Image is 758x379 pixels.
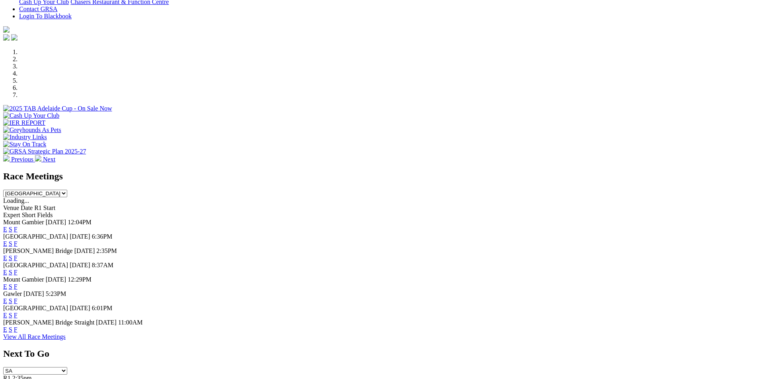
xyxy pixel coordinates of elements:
span: Date [21,204,33,211]
span: 8:37AM [92,262,113,268]
a: S [9,269,12,276]
span: [DATE] [96,319,117,326]
img: Stay On Track [3,141,46,148]
a: S [9,312,12,319]
a: S [9,255,12,261]
a: E [3,283,7,290]
a: S [9,240,12,247]
a: F [14,283,18,290]
img: chevron-left-pager-white.svg [3,155,10,161]
span: 2:35PM [96,247,117,254]
a: F [14,312,18,319]
span: Previous [11,156,33,163]
img: 2025 TAB Adelaide Cup - On Sale Now [3,105,112,112]
a: Login To Blackbook [19,13,72,19]
span: Loading... [3,197,29,204]
span: 11:00AM [118,319,143,326]
img: chevron-right-pager-white.svg [35,155,41,161]
span: Mount Gambier [3,276,44,283]
span: [PERSON_NAME] Bridge Straight [3,319,94,326]
a: S [9,297,12,304]
img: facebook.svg [3,34,10,41]
a: F [14,240,18,247]
a: S [9,283,12,290]
a: E [3,312,7,319]
span: Short [22,212,36,218]
span: [GEOGRAPHIC_DATA] [3,262,68,268]
span: Mount Gambier [3,219,44,225]
img: IER REPORT [3,119,45,126]
a: E [3,240,7,247]
span: 12:04PM [68,219,92,225]
span: R1 Start [34,204,55,211]
span: Next [43,156,55,163]
a: Previous [3,156,35,163]
span: 12:29PM [68,276,92,283]
img: Greyhounds As Pets [3,126,61,134]
a: E [3,326,7,333]
span: 5:23PM [46,290,66,297]
span: [PERSON_NAME] Bridge [3,247,73,254]
img: GRSA Strategic Plan 2025-27 [3,148,86,155]
a: F [14,255,18,261]
a: E [3,255,7,261]
span: Venue [3,204,19,211]
img: logo-grsa-white.png [3,26,10,33]
span: Fields [37,212,53,218]
span: [GEOGRAPHIC_DATA] [3,233,68,240]
span: Expert [3,212,20,218]
span: [DATE] [70,262,90,268]
span: [DATE] [46,219,66,225]
img: twitter.svg [11,34,18,41]
span: [DATE] [23,290,44,297]
a: Next [35,156,55,163]
span: Gawler [3,290,22,297]
a: F [14,326,18,333]
a: E [3,226,7,233]
img: Cash Up Your Club [3,112,59,119]
span: [DATE] [70,305,90,311]
a: F [14,297,18,304]
a: E [3,297,7,304]
span: 6:36PM [92,233,113,240]
span: 6:01PM [92,305,113,311]
h2: Next To Go [3,348,755,359]
a: View All Race Meetings [3,333,66,340]
span: [GEOGRAPHIC_DATA] [3,305,68,311]
span: [DATE] [70,233,90,240]
a: E [3,269,7,276]
span: [DATE] [74,247,95,254]
a: S [9,326,12,333]
a: S [9,226,12,233]
img: Industry Links [3,134,47,141]
span: [DATE] [46,276,66,283]
a: Contact GRSA [19,6,57,12]
a: F [14,226,18,233]
h2: Race Meetings [3,171,755,182]
a: F [14,269,18,276]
